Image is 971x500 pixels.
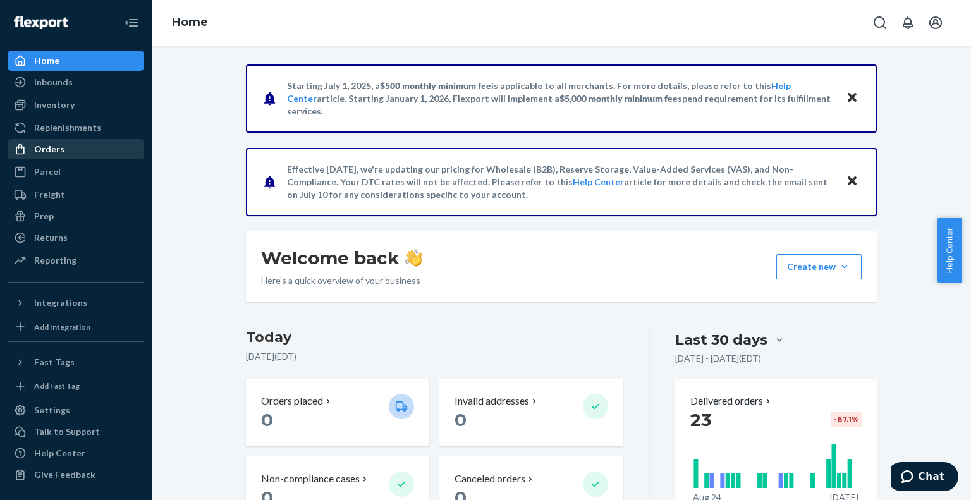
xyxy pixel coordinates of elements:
button: Open account menu [923,10,948,35]
button: Open Search Box [867,10,893,35]
button: Talk to Support [8,422,144,442]
button: Integrations [8,293,144,313]
a: Returns [8,228,144,248]
h3: Today [246,327,623,348]
p: Invalid addresses [455,394,529,408]
div: -67.1 % [831,412,862,427]
a: Home [172,15,208,29]
button: Close [844,89,860,107]
p: Starting July 1, 2025, a is applicable to all merchants. For more details, please refer to this a... [287,80,834,118]
a: Parcel [8,162,144,182]
button: Help Center [937,218,962,283]
span: 0 [261,409,273,430]
button: Fast Tags [8,352,144,372]
a: Settings [8,400,144,420]
a: Prep [8,206,144,226]
button: Close [844,173,860,191]
a: Freight [8,185,144,205]
a: Orders [8,139,144,159]
p: [DATE] ( EDT ) [246,350,623,363]
button: Open notifications [895,10,920,35]
div: Orders [34,143,64,155]
p: [DATE] - [DATE] ( EDT ) [675,352,761,365]
span: $500 monthly minimum fee [380,80,491,91]
div: Freight [34,188,65,201]
div: Reporting [34,254,76,267]
a: Add Fast Tag [8,377,144,396]
div: Home [34,54,59,67]
p: Orders placed [261,394,323,408]
a: Help Center [573,176,624,187]
ol: breadcrumbs [162,4,218,41]
div: Returns [34,231,68,244]
a: Inbounds [8,72,144,92]
span: $5,000 monthly minimum fee [559,93,678,104]
div: Add Integration [34,322,90,332]
button: Orders placed 0 [246,379,429,446]
button: Give Feedback [8,465,144,485]
p: Here’s a quick overview of your business [261,274,422,287]
span: 0 [455,409,467,430]
button: Close Navigation [119,10,144,35]
a: Help Center [8,443,144,463]
div: Inventory [34,99,75,111]
div: Replenishments [34,121,101,134]
p: Effective [DATE], we're updating our pricing for Wholesale (B2B), Reserve Storage, Value-Added Se... [287,163,834,201]
div: Fast Tags [34,356,75,369]
span: 23 [690,409,711,430]
a: Reporting [8,250,144,271]
img: Flexport logo [14,16,68,29]
p: Canceled orders [455,472,525,486]
button: Invalid addresses 0 [439,379,623,446]
p: Non-compliance cases [261,472,360,486]
button: Delivered orders [690,394,773,408]
div: Add Fast Tag [34,381,80,391]
div: Prep [34,210,54,223]
a: Replenishments [8,118,144,138]
iframe: Opens a widget where you can chat to one of our agents [891,462,958,494]
div: Help Center [34,447,85,460]
img: hand-wave emoji [405,249,422,267]
h1: Welcome back [261,247,422,269]
div: Talk to Support [34,425,100,438]
div: Give Feedback [34,468,95,481]
a: Inventory [8,95,144,115]
div: Inbounds [34,76,73,88]
div: Parcel [34,166,61,178]
a: Add Integration [8,318,144,336]
div: Integrations [34,296,87,309]
div: Last 30 days [675,330,767,350]
div: Settings [34,404,70,417]
button: Create new [776,254,862,279]
a: Home [8,51,144,71]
